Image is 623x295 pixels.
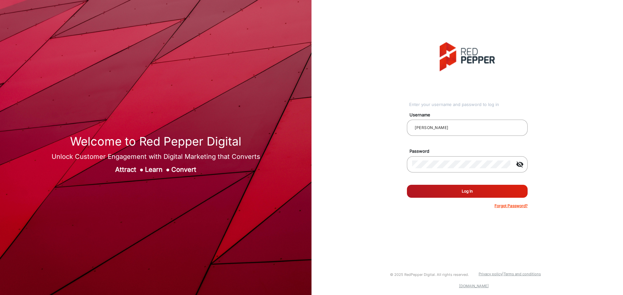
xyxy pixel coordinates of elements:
[405,148,535,155] mat-label: Password
[52,165,260,174] div: Attract Learn Convert
[409,101,528,108] div: Enter your username and password to log in
[52,152,260,161] div: Unlock Customer Engagement with Digital Marketing that Converts
[440,42,495,71] img: vmg-logo
[512,160,528,168] mat-icon: visibility_off
[412,124,522,132] input: Your username
[459,284,489,288] a: [DOMAIN_NAME]
[390,272,469,277] small: © 2025 RedPepper Digital. All rights reserved.
[405,112,535,118] mat-label: Username
[52,135,260,148] h1: Welcome to Red Pepper Digital
[502,272,504,276] a: |
[504,272,541,276] a: Terms and conditions
[140,166,143,173] span: ●
[407,185,528,198] button: Log In
[166,166,170,173] span: ●
[495,203,528,209] p: Forgot Password?
[479,272,502,276] a: Privacy policy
